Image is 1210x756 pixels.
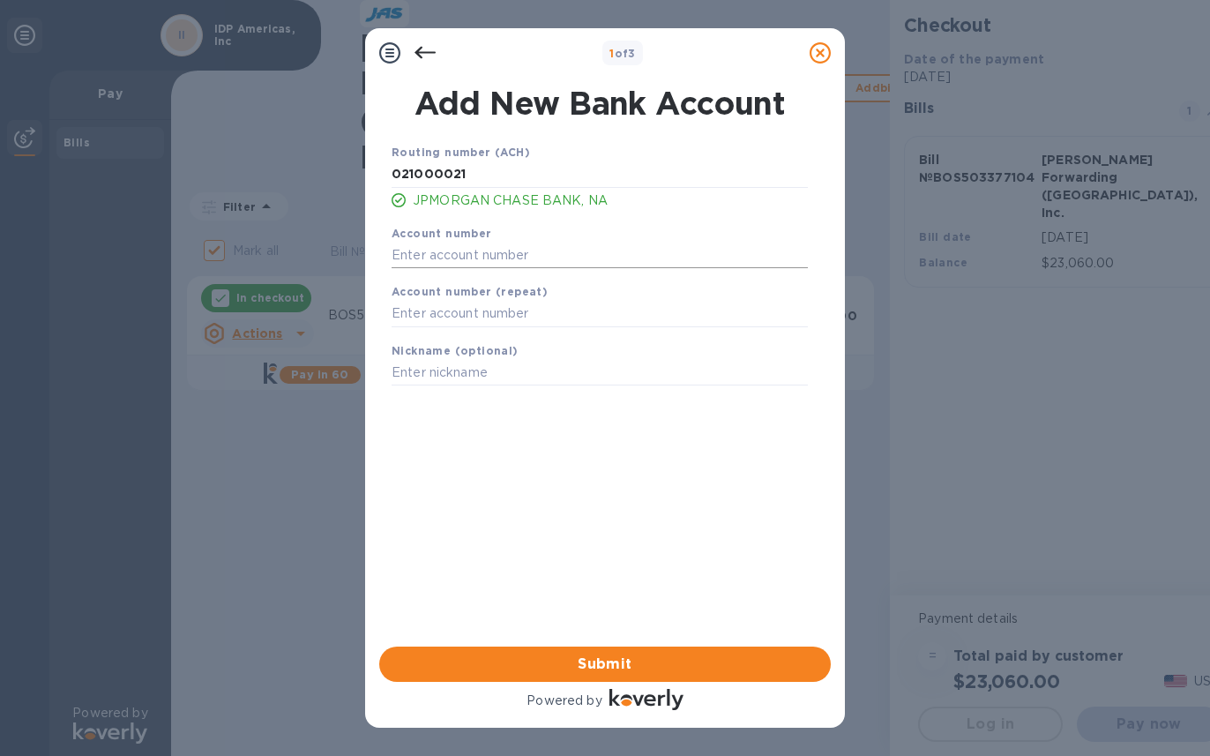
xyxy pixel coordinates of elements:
[381,85,818,122] h1: Add New Bank Account
[392,227,492,240] b: Account number
[609,689,683,710] img: Logo
[413,191,808,210] p: JPMORGAN CHASE BANK, NA
[609,47,614,60] span: 1
[392,301,808,327] input: Enter account number
[527,692,601,710] p: Powered by
[392,285,548,298] b: Account number (repeat)
[379,647,831,682] button: Submit
[392,161,808,188] input: Enter routing number
[393,654,817,675] span: Submit
[392,146,530,159] b: Routing number (ACH)
[392,242,808,268] input: Enter account number
[609,47,636,60] b: of 3
[392,344,519,357] b: Nickname (optional)
[392,360,808,386] input: Enter nickname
